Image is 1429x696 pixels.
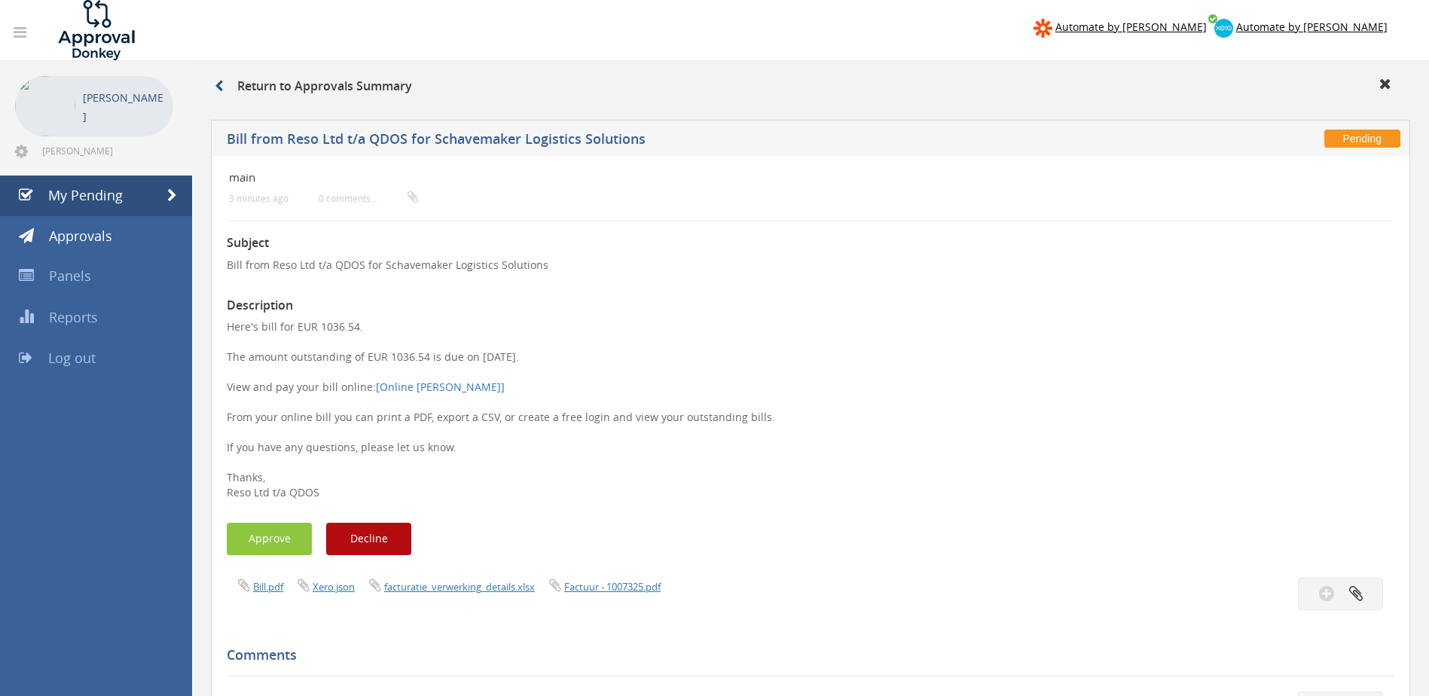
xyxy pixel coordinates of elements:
small: 3 minutes ago [229,193,289,204]
img: xero-logo.png [1214,19,1233,38]
span: Panels [49,267,91,285]
h5: Comments [227,648,1383,663]
a: Xero.json [313,580,355,594]
button: Decline [326,523,411,555]
h5: Bill from Reso Ltd t/a QDOS for Schavemaker Logistics Solutions [227,132,1047,151]
small: 0 comments... [319,193,418,204]
span: Reports [49,308,98,326]
span: [PERSON_NAME][EMAIL_ADDRESS][DOMAIN_NAME] [42,145,170,157]
a: facturatie_verwerking_details.xlsx [384,580,535,594]
span: My Pending [48,186,123,204]
span: Log out [48,349,96,367]
a: Bill.pdf [253,580,283,594]
h3: Return to Approvals Summary [215,80,412,93]
p: Bill from Reso Ltd t/a QDOS for Schavemaker Logistics Solutions [227,258,1394,273]
img: zapier-logomark.png [1034,19,1052,38]
p: Here's bill for EUR 1036.54. The amount outstanding of EUR 1036.54 is due on [DATE]. View and pay... [227,319,1394,500]
h3: Subject [227,237,1394,250]
h4: main [229,171,1198,184]
h3: Description [227,299,1394,313]
button: Approve [227,523,312,555]
p: [PERSON_NAME] [83,88,166,126]
span: Approvals [49,227,112,245]
span: Pending [1324,130,1400,148]
span: Automate by [PERSON_NAME] [1055,20,1207,34]
a: Factuur - 1007325.pdf [564,580,661,594]
a: [Online [PERSON_NAME]] [376,380,505,394]
span: Automate by [PERSON_NAME] [1236,20,1388,34]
